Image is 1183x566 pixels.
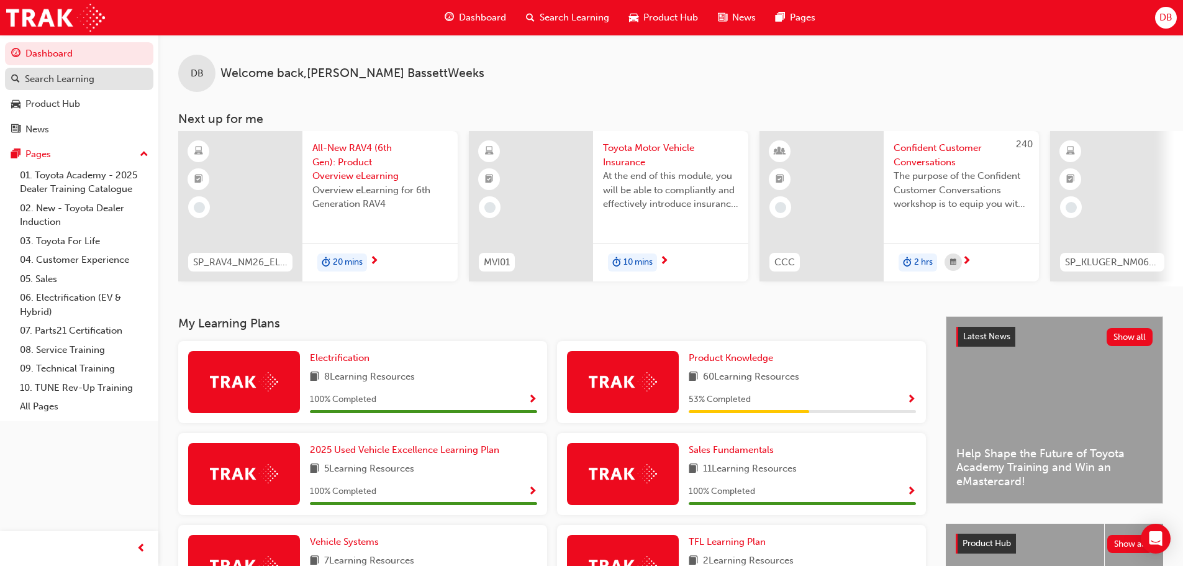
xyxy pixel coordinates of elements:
[703,370,799,385] span: 60 Learning Resources
[5,42,153,65] a: Dashboard
[1159,11,1172,25] span: DB
[178,316,926,331] h3: My Learning Plans
[759,131,1039,281] a: 240CCCConfident Customer ConversationsThe purpose of the Confident Customer Conversations worksho...
[689,536,766,547] span: TFL Learning Plan
[178,131,458,281] a: SP_RAV4_NM26_EL01All-New RAV4 (6th Gen): Product Overview eLearningOverview eLearning for 6th Gen...
[322,255,330,271] span: duration-icon
[137,541,146,557] span: prev-icon
[1066,171,1075,188] span: booktick-icon
[776,171,784,188] span: booktick-icon
[310,351,374,365] a: Electrification
[907,395,916,406] span: Show Progress
[15,288,153,321] a: 06. Electrification (EV & Hybrid)
[158,112,1183,126] h3: Next up for me
[5,143,153,166] button: Pages
[907,486,916,498] span: Show Progress
[689,443,779,457] a: Sales Fundamentals
[310,352,369,363] span: Electrification
[619,5,708,30] a: car-iconProduct Hub
[732,11,756,25] span: News
[775,202,786,213] span: learningRecordVerb_NONE-icon
[11,74,20,85] span: search-icon
[528,486,537,498] span: Show Progress
[689,485,755,499] span: 100 % Completed
[516,5,619,30] a: search-iconSearch Learning
[324,370,415,385] span: 8 Learning Resources
[15,340,153,360] a: 08. Service Training
[310,536,379,547] span: Vehicle Systems
[1065,255,1159,270] span: SP_KLUGER_NM0621_EL04
[528,484,537,500] button: Show Progress
[310,535,384,549] a: Vehicle Systems
[445,10,454,25] span: guage-icon
[484,202,496,213] span: learningRecordVerb_NONE-icon
[603,141,738,169] span: Toyota Motor Vehicle Insurance
[907,392,916,408] button: Show Progress
[11,149,20,160] span: pages-icon
[629,10,638,25] span: car-icon
[324,462,414,477] span: 5 Learning Resources
[643,11,698,25] span: Product Hub
[894,141,1029,169] span: Confident Customer Conversations
[310,393,376,407] span: 100 % Completed
[5,93,153,116] a: Product Hub
[5,118,153,141] a: News
[369,256,379,267] span: next-icon
[528,395,537,406] span: Show Progress
[956,447,1153,489] span: Help Shape the Future of Toyota Academy Training and Win an eMastercard!
[956,327,1153,347] a: Latest NewsShow all
[25,72,94,86] div: Search Learning
[766,5,825,30] a: pages-iconPages
[589,464,657,483] img: Trak
[459,11,506,25] span: Dashboard
[540,11,609,25] span: Search Learning
[485,171,494,188] span: booktick-icon
[589,372,657,391] img: Trak
[5,68,153,91] a: Search Learning
[15,321,153,340] a: 07. Parts21 Certification
[15,397,153,416] a: All Pages
[718,10,727,25] span: news-icon
[1141,524,1171,554] div: Open Intercom Messenger
[6,4,105,32] img: Trak
[194,171,203,188] span: booktick-icon
[689,351,778,365] a: Product Knowledge
[312,183,448,211] span: Overview eLearning for 6th Generation RAV4
[310,462,319,477] span: book-icon
[15,270,153,289] a: 05. Sales
[907,484,916,500] button: Show Progress
[1066,144,1075,160] span: learningResourceType_ELEARNING-icon
[11,99,20,110] span: car-icon
[689,535,771,549] a: TFL Learning Plan
[946,316,1163,504] a: Latest NewsShow allHelp Shape the Future of Toyota Academy Training and Win an eMastercard!
[1016,139,1033,150] span: 240
[194,202,205,213] span: learningRecordVerb_NONE-icon
[774,255,795,270] span: CCC
[333,255,363,270] span: 20 mins
[659,256,669,267] span: next-icon
[612,255,621,271] span: duration-icon
[11,48,20,60] span: guage-icon
[194,144,203,160] span: learningResourceType_ELEARNING-icon
[963,538,1011,549] span: Product Hub
[15,378,153,398] a: 10. TUNE Rev-Up Training
[790,11,815,25] span: Pages
[15,250,153,270] a: 04. Customer Experience
[191,66,204,81] span: DB
[963,331,1010,342] span: Latest News
[528,392,537,408] button: Show Progress
[526,10,535,25] span: search-icon
[914,255,933,270] span: 2 hrs
[469,131,748,281] a: MVI01Toyota Motor Vehicle InsuranceAt the end of this module, you will be able to compliantly and...
[312,141,448,183] span: All-New RAV4 (6th Gen): Product Overview eLearning
[703,462,797,477] span: 11 Learning Resources
[193,255,288,270] span: SP_RAV4_NM26_EL01
[15,199,153,232] a: 02. New - Toyota Dealer Induction
[310,485,376,499] span: 100 % Completed
[956,534,1153,554] a: Product HubShow all
[776,144,784,160] span: learningResourceType_INSTRUCTOR_LED-icon
[210,372,278,391] img: Trak
[708,5,766,30] a: news-iconNews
